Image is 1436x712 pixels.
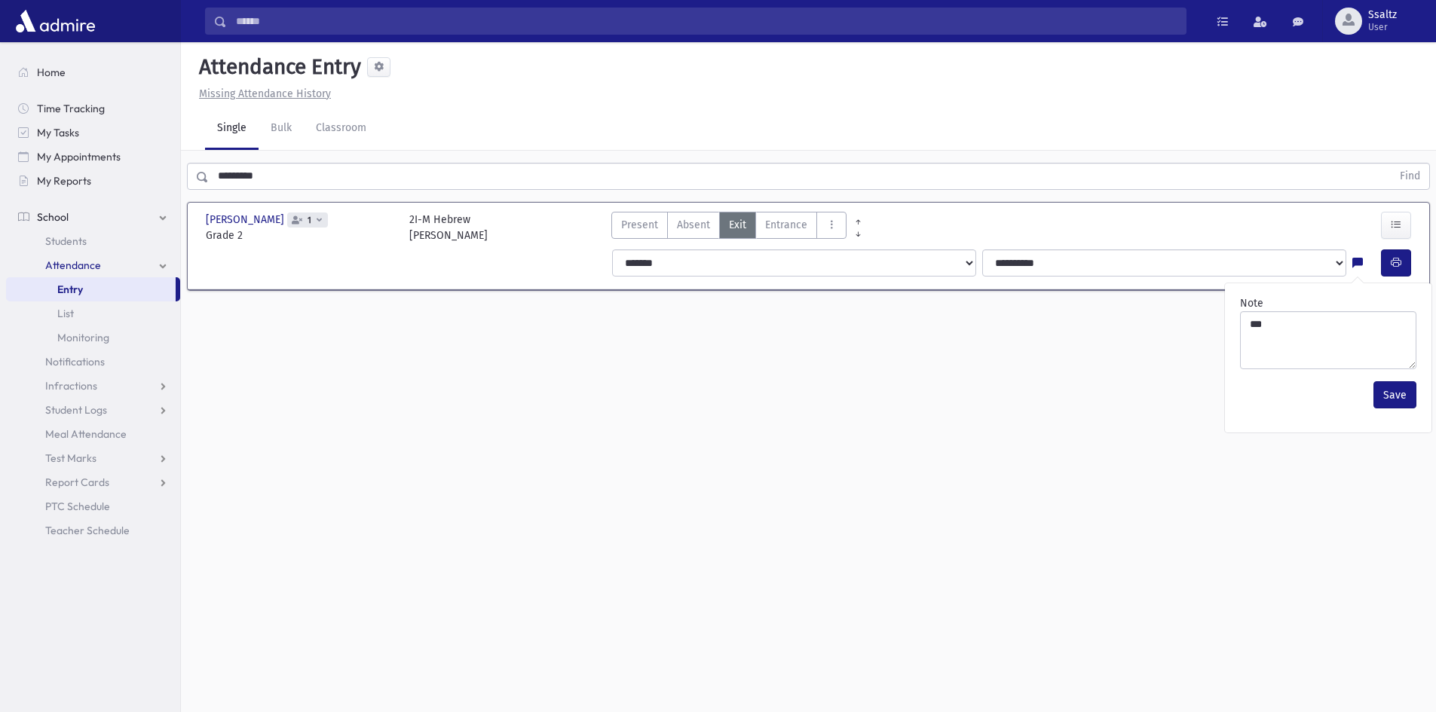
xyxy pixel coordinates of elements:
[6,205,180,229] a: School
[37,66,66,79] span: Home
[45,234,87,248] span: Students
[45,403,107,417] span: Student Logs
[37,174,91,188] span: My Reports
[193,54,361,80] h5: Attendance Entry
[6,301,180,325] a: List
[677,217,710,233] span: Absent
[45,379,97,393] span: Infractions
[621,217,658,233] span: Present
[6,121,180,145] a: My Tasks
[45,355,105,368] span: Notifications
[6,253,180,277] a: Attendance
[193,87,331,100] a: Missing Attendance History
[409,212,488,243] div: 2I-M Hebrew [PERSON_NAME]
[57,331,109,344] span: Monitoring
[1391,163,1429,189] button: Find
[6,446,180,470] a: Test Marks
[1240,295,1263,311] label: Note
[1373,381,1416,408] button: Save
[45,258,101,272] span: Attendance
[6,169,180,193] a: My Reports
[45,500,110,513] span: PTC Schedule
[6,518,180,542] a: Teacher Schedule
[37,126,79,139] span: My Tasks
[259,108,304,150] a: Bulk
[57,307,74,320] span: List
[199,87,331,100] u: Missing Attendance History
[6,422,180,446] a: Meal Attendance
[6,229,180,253] a: Students
[206,212,287,228] span: [PERSON_NAME]
[765,217,807,233] span: Entrance
[227,8,1186,35] input: Search
[37,150,121,163] span: My Appointments
[6,494,180,518] a: PTC Schedule
[6,374,180,398] a: Infractions
[206,228,394,243] span: Grade 2
[6,277,176,301] a: Entry
[729,217,746,233] span: Exit
[45,475,109,489] span: Report Cards
[6,145,180,169] a: My Appointments
[304,108,378,150] a: Classroom
[6,350,180,374] a: Notifications
[205,108,259,150] a: Single
[37,102,105,115] span: Time Tracking
[57,283,83,296] span: Entry
[37,210,69,224] span: School
[6,398,180,422] a: Student Logs
[1368,9,1397,21] span: Ssaltz
[45,451,96,465] span: Test Marks
[611,212,847,243] div: AttTypes
[6,470,180,494] a: Report Cards
[45,427,127,441] span: Meal Attendance
[6,96,180,121] a: Time Tracking
[1368,21,1397,33] span: User
[6,325,180,350] a: Monitoring
[305,215,314,225] span: 1
[45,524,130,537] span: Teacher Schedule
[6,60,180,84] a: Home
[12,6,99,36] img: AdmirePro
